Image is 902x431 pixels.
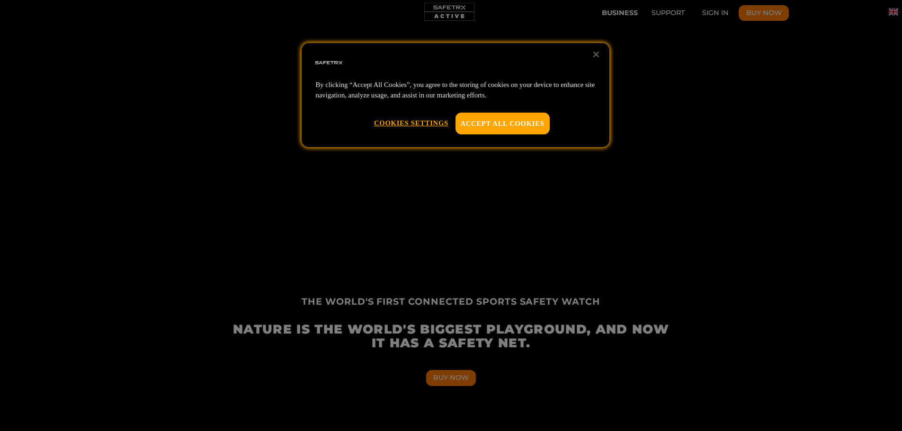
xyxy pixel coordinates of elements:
[586,44,607,65] button: Close
[302,43,609,147] div: Privacy
[313,48,344,78] img: Safe Tracks
[316,80,595,101] p: By clicking “Accept All Cookies”, you agree to the storing of cookies on your device to enhance s...
[374,113,448,133] button: Cookies Settings
[455,113,550,134] button: Accept All Cookies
